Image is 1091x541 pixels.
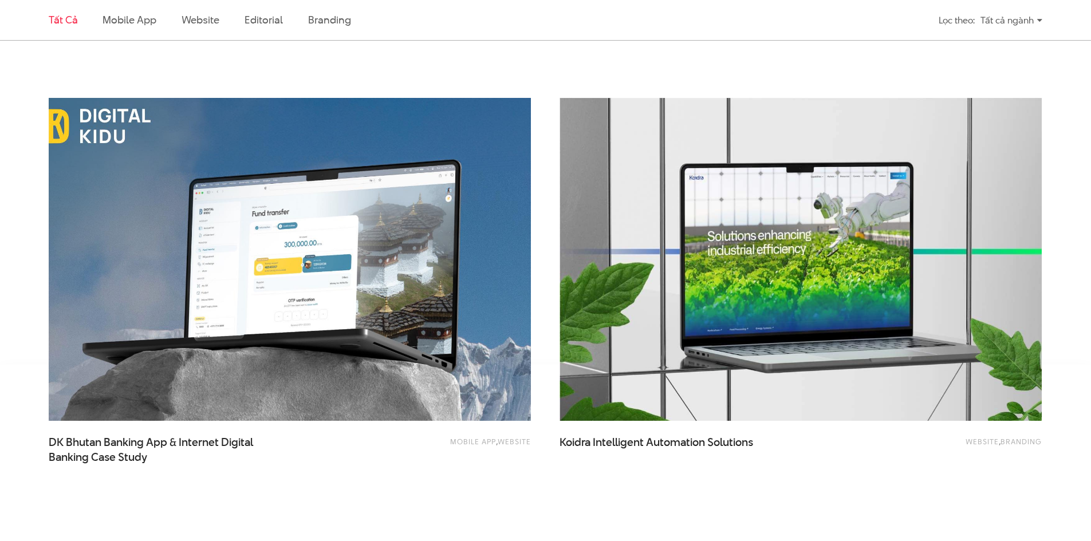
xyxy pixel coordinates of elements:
span: Automation [646,435,705,450]
div: , [338,435,531,458]
a: Branding [1001,436,1042,447]
a: Editorial [245,13,283,27]
a: Mobile app [450,436,496,447]
img: DK-Bhutan [25,82,555,437]
div: Lọc theo: [939,10,975,30]
a: DK Bhutan Banking App & Internet DigitalBanking Case Study [49,435,278,464]
a: Tất cả [49,13,77,27]
div: Tất cả ngành [980,10,1042,30]
span: Koidra [560,435,590,450]
img: Koidra Thumbnail [560,98,1042,421]
div: , [849,435,1042,458]
span: Intelligent [593,435,644,450]
a: Website [182,13,219,27]
span: DK Bhutan Banking App & Internet Digital [49,435,278,464]
a: Mobile app [103,13,156,27]
a: Website [966,436,999,447]
span: Solutions [707,435,753,450]
a: Koidra Intelligent Automation Solutions [560,435,789,464]
span: Banking Case Study [49,450,147,465]
a: Branding [308,13,350,27]
a: Website [498,436,531,447]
